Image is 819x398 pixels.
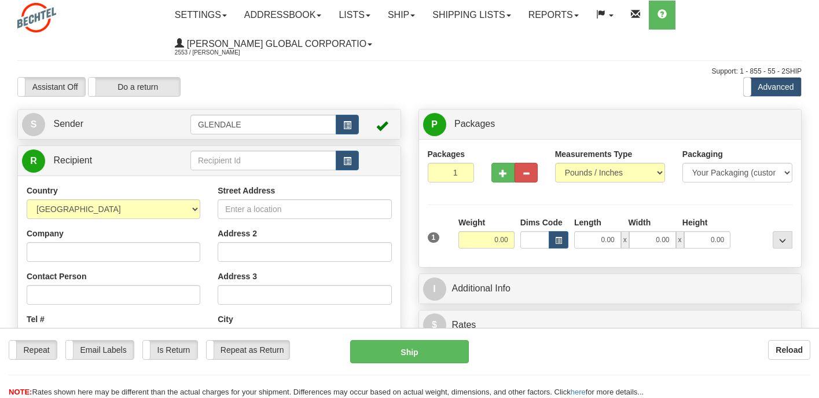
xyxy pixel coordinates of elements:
a: $Rates [423,313,798,337]
input: Sender Id [190,115,336,134]
span: 2553 / [PERSON_NAME] [175,47,262,59]
span: R [22,149,45,173]
span: NOTE: [9,388,32,396]
input: Enter a location [218,199,391,219]
a: IAdditional Info [423,277,798,301]
span: x [621,231,629,249]
a: Lists [330,1,379,30]
label: Repeat [9,341,57,359]
label: City [218,313,233,325]
span: P [423,113,446,136]
button: Ship [350,340,469,363]
a: R Recipient [22,149,172,173]
label: Assistant Off [18,78,85,96]
span: Packages [454,119,495,129]
label: Street Address [218,185,275,196]
span: S [22,113,45,136]
a: S Sender [22,112,190,136]
label: Packages [428,148,465,160]
label: Country [27,185,58,196]
a: Shipping lists [424,1,519,30]
input: Recipient Id [190,151,336,170]
img: logo2553.jpg [17,3,56,32]
button: Reload [768,340,810,360]
a: Ship [379,1,424,30]
a: here [571,388,586,396]
span: 1 [428,232,440,243]
a: P Packages [423,112,798,136]
a: Addressbook [236,1,330,30]
label: Address 2 [218,228,257,239]
label: Company [27,228,64,239]
label: Repeat as Return [207,341,289,359]
label: Tel # [27,313,45,325]
div: ... [773,231,792,249]
label: Email Labels [66,341,134,359]
label: Length [574,217,601,228]
b: Reload [776,345,803,355]
label: Height [682,217,708,228]
label: Weight [458,217,485,228]
span: $ [423,313,446,337]
label: Address 3 [218,271,257,282]
span: Recipient [53,155,92,165]
a: Settings [166,1,236,30]
span: I [423,277,446,301]
span: x [676,231,684,249]
label: Is Return [143,341,197,359]
label: Advanced [744,78,801,96]
span: [PERSON_NAME] Global Corporatio [184,39,366,49]
label: Contact Person [27,271,86,282]
div: Support: 1 - 855 - 55 - 2SHIP [17,67,802,76]
label: Measurements Type [555,148,633,160]
label: Dims Code [520,217,563,228]
span: Sender [53,119,83,129]
label: Do a return [89,78,180,96]
label: Width [628,217,651,228]
a: [PERSON_NAME] Global Corporatio 2553 / [PERSON_NAME] [166,30,381,59]
iframe: chat widget [792,140,818,258]
a: Reports [520,1,587,30]
label: Packaging [682,148,723,160]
